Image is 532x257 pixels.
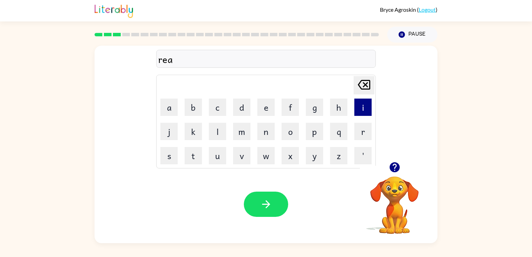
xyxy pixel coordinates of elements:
[257,99,275,116] button: e
[185,123,202,140] button: k
[282,99,299,116] button: f
[330,123,347,140] button: q
[209,99,226,116] button: c
[95,3,133,18] img: Literably
[330,147,347,164] button: z
[160,99,178,116] button: a
[158,52,374,66] div: rea
[380,6,417,13] span: Bryce Agroskin
[185,99,202,116] button: b
[306,99,323,116] button: g
[282,123,299,140] button: o
[282,147,299,164] button: x
[160,123,178,140] button: j
[233,99,250,116] button: d
[354,147,372,164] button: '
[160,147,178,164] button: s
[387,27,437,43] button: Pause
[419,6,436,13] a: Logout
[354,123,372,140] button: r
[380,6,437,13] div: ( )
[257,123,275,140] button: n
[360,166,429,235] video: Your browser must support playing .mp4 files to use Literably. Please try using another browser.
[257,147,275,164] button: w
[306,147,323,164] button: y
[185,147,202,164] button: t
[233,123,250,140] button: m
[330,99,347,116] button: h
[209,147,226,164] button: u
[354,99,372,116] button: i
[306,123,323,140] button: p
[233,147,250,164] button: v
[209,123,226,140] button: l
